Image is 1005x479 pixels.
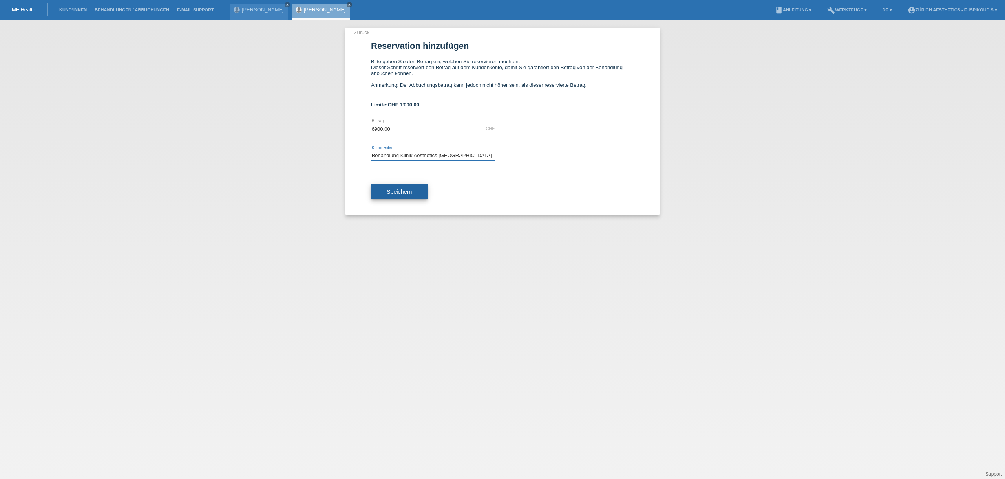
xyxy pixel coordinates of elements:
i: close [347,3,351,7]
a: DE ▾ [879,7,896,12]
a: [PERSON_NAME] [242,7,284,13]
a: close [285,2,290,7]
a: E-Mail Support [173,7,218,12]
a: account_circleZürich Aesthetics - F. Ispikoudis ▾ [904,7,1001,12]
div: CHF [486,126,495,131]
a: ← Zurück [347,29,369,35]
a: close [347,2,352,7]
a: Behandlungen / Abbuchungen [91,7,173,12]
i: account_circle [908,6,915,14]
span: Speichern [387,189,412,195]
h1: Reservation hinzufügen [371,41,634,51]
span: CHF 1'000.00 [388,102,419,108]
a: Kund*innen [55,7,91,12]
i: build [827,6,835,14]
i: close [285,3,289,7]
div: Bitte geben Sie den Betrag ein, welchen Sie reservieren möchten. Dieser Schritt reserviert den Be... [371,59,634,94]
i: book [775,6,783,14]
a: bookAnleitung ▾ [771,7,815,12]
a: MF Health [12,7,35,13]
a: Support [985,472,1002,477]
a: [PERSON_NAME] [304,7,346,13]
a: buildWerkzeuge ▾ [823,7,871,12]
b: Limite: [371,102,419,108]
button: Speichern [371,184,428,199]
